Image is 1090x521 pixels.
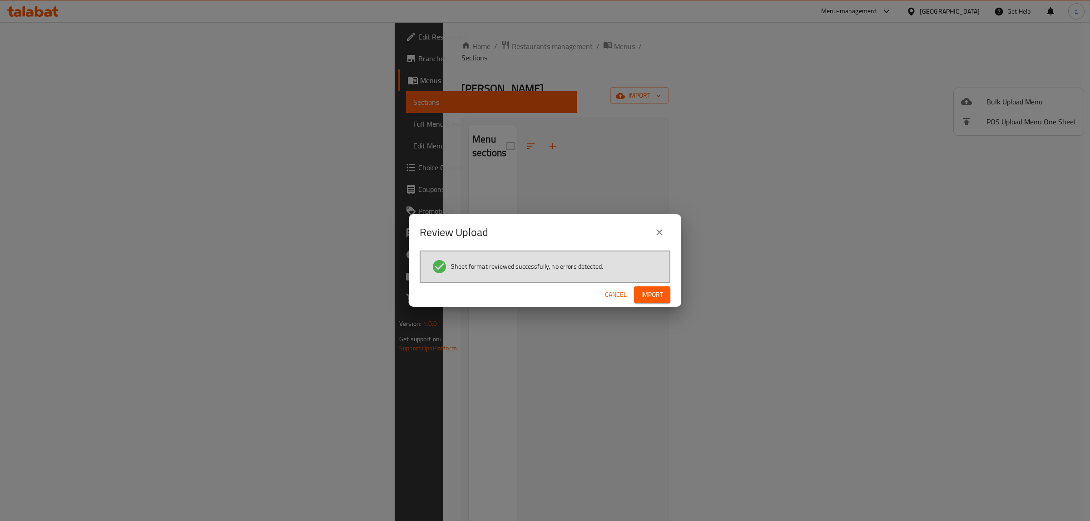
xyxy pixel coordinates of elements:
span: Cancel [605,289,627,300]
span: Sheet format reviewed successfully, no errors detected. [451,262,603,271]
span: Import [641,289,663,300]
button: Import [634,286,670,303]
button: close [649,221,670,243]
h2: Review Upload [420,225,488,240]
button: Cancel [601,286,630,303]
